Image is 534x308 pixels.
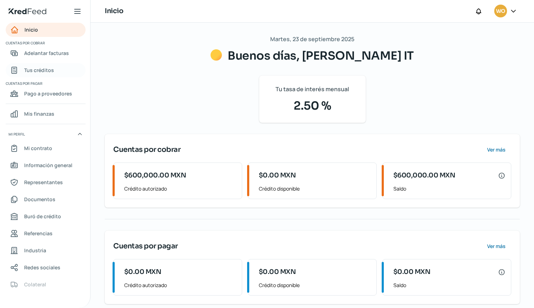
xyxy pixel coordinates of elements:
span: WO [496,7,505,16]
span: $0.00 MXN [124,267,162,277]
span: Industria [24,246,46,255]
span: Documentos [24,195,55,204]
a: Tus créditos [6,63,86,77]
span: Saldo [393,281,505,290]
span: Pago a proveedores [24,89,72,98]
span: Ver más [487,244,506,249]
a: Información general [6,158,86,172]
a: Pago a proveedores [6,87,86,101]
a: Mis finanzas [6,107,86,121]
span: Crédito disponible [259,184,371,193]
span: Mi contrato [24,144,52,153]
a: Colateral [6,277,86,292]
span: Tu tasa de interés mensual [276,84,349,94]
h1: Inicio [105,6,123,16]
span: Cuentas por cobrar [113,144,180,155]
span: $600,000.00 MXN [393,171,456,180]
span: Redes sociales [24,263,60,272]
span: Buenos días, [PERSON_NAME] IT [228,49,414,63]
span: Referencias [24,229,53,238]
span: $0.00 MXN [259,171,296,180]
a: Redes sociales [6,260,86,275]
span: Tus créditos [24,66,54,75]
span: Inicio [24,25,38,34]
a: Industria [6,243,86,258]
button: Ver más [481,239,511,253]
span: Buró de crédito [24,212,61,221]
span: Mi perfil [9,131,25,137]
span: Ver más [487,147,506,152]
a: Documentos [6,192,86,207]
span: Crédito autorizado [124,281,236,290]
span: Crédito disponible [259,281,371,290]
span: Mis finanzas [24,109,54,118]
span: Saldo [393,184,505,193]
a: Referencias [6,226,86,241]
img: Saludos [211,49,222,61]
span: Cuentas por pagar [6,80,85,87]
a: Buró de crédito [6,209,86,224]
span: Cuentas por cobrar [6,40,85,46]
span: Representantes [24,178,63,187]
span: $0.00 MXN [259,267,296,277]
a: Inicio [6,23,86,37]
span: 2.50 % [268,97,357,114]
span: Información general [24,161,72,170]
a: Adelantar facturas [6,46,86,60]
span: $0.00 MXN [393,267,431,277]
span: Colateral [24,280,46,289]
span: Adelantar facturas [24,49,69,57]
span: Martes, 23 de septiembre 2025 [270,34,354,44]
a: Mi contrato [6,141,86,155]
button: Ver más [481,143,511,157]
span: Crédito autorizado [124,184,236,193]
a: Representantes [6,175,86,189]
span: Cuentas por pagar [113,241,178,252]
span: $600,000.00 MXN [124,171,186,180]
